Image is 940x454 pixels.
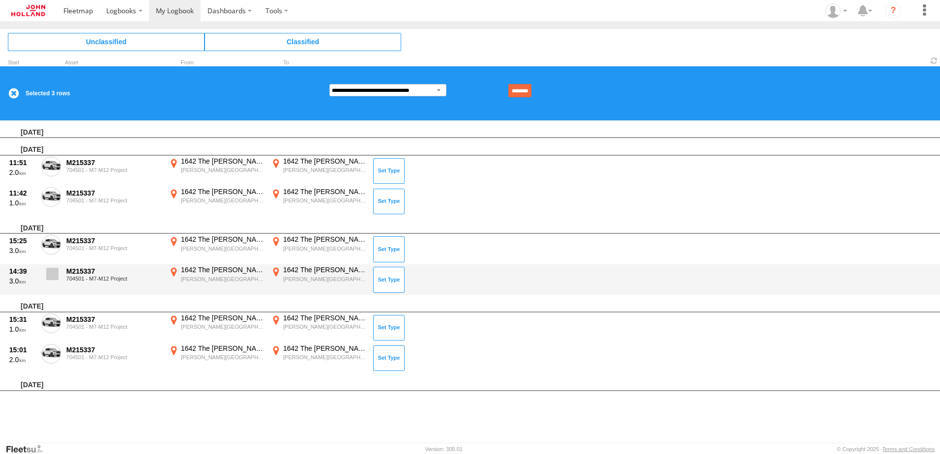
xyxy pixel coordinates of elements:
[66,158,162,167] div: M215337
[9,189,36,198] div: 11:42
[928,56,940,65] span: Refresh
[269,157,368,185] label: Click to View Event Location
[283,197,366,204] div: [PERSON_NAME][GEOGRAPHIC_DATA],[GEOGRAPHIC_DATA]
[822,3,851,18] div: Callum Conneely
[8,33,205,51] span: Click to view Unclassified Trips
[181,313,264,322] div: 1642 The [PERSON_NAME] Dr
[167,235,265,263] label: Click to View Event Location
[181,235,264,244] div: 1642 The [PERSON_NAME] Dr
[283,235,366,244] div: 1642 The [PERSON_NAME] Dr
[9,199,36,207] div: 1.0
[5,444,51,454] a: Visit our Website
[9,325,36,334] div: 1.0
[167,313,265,342] label: Click to View Event Location
[269,235,368,263] label: Click to View Event Location
[66,236,162,245] div: M215337
[269,344,368,372] label: Click to View Event Location
[66,354,162,360] div: 704501 - M7-M12 Project
[269,313,368,342] label: Click to View Event Location
[8,87,20,99] label: Clear Selection
[181,323,264,330] div: [PERSON_NAME][GEOGRAPHIC_DATA],[GEOGRAPHIC_DATA]
[283,157,366,166] div: 1642 The [PERSON_NAME] Dr
[373,236,405,262] button: Click to Set
[167,60,265,65] div: From
[66,198,162,203] div: 704501 - M7-M12 Project
[9,236,36,245] div: 15:25
[181,157,264,166] div: 1642 The [PERSON_NAME] Dr
[181,197,264,204] div: [PERSON_NAME][GEOGRAPHIC_DATA],[GEOGRAPHIC_DATA]
[9,158,36,167] div: 11:51
[9,355,36,364] div: 2.0
[882,446,935,452] a: Terms and Conditions
[269,187,368,216] label: Click to View Event Location
[66,167,162,173] div: 704501 - M7-M12 Project
[373,267,405,292] button: Click to Set
[283,245,366,252] div: [PERSON_NAME][GEOGRAPHIC_DATA],[GEOGRAPHIC_DATA]
[205,33,401,51] span: Click to view Classified Trips
[269,265,368,294] label: Click to View Event Location
[66,189,162,198] div: M215337
[373,189,405,214] button: Click to Set
[283,276,366,283] div: [PERSON_NAME][GEOGRAPHIC_DATA],[GEOGRAPHIC_DATA]
[66,245,162,251] div: 704501 - M7-M12 Project
[373,345,405,371] button: Click to Set
[181,167,264,173] div: [PERSON_NAME][GEOGRAPHIC_DATA],[GEOGRAPHIC_DATA]
[181,265,264,274] div: 1642 The [PERSON_NAME] Dr
[167,265,265,294] label: Click to View Event Location
[2,2,54,19] a: Return to Dashboard
[66,324,162,330] div: 704501 - M7-M12 Project
[66,276,162,282] div: 704501 - M7-M12 Project
[181,187,264,196] div: 1642 The [PERSON_NAME] Dr
[65,60,163,65] div: Asset
[283,344,366,353] div: 1642 The [PERSON_NAME] Dr
[9,277,36,285] div: 3.0
[181,344,264,353] div: 1642 The [PERSON_NAME] Dr
[283,265,366,274] div: 1642 The [PERSON_NAME] Dr
[167,344,265,372] label: Click to View Event Location
[283,187,366,196] div: 1642 The [PERSON_NAME] Dr
[66,345,162,354] div: M215337
[885,3,901,19] i: ?
[9,267,36,276] div: 14:39
[837,446,935,452] div: © Copyright 2025 -
[9,168,36,177] div: 2.0
[66,315,162,324] div: M215337
[283,323,366,330] div: [PERSON_NAME][GEOGRAPHIC_DATA],[GEOGRAPHIC_DATA]
[9,315,36,324] div: 15:31
[9,345,36,354] div: 15:01
[373,315,405,340] button: Click to Set
[181,354,264,361] div: [PERSON_NAME][GEOGRAPHIC_DATA],[GEOGRAPHIC_DATA]
[66,267,162,276] div: M215337
[167,157,265,185] label: Click to View Event Location
[269,60,368,65] div: To
[425,446,463,452] div: Version: 305.01
[9,246,36,255] div: 3.0
[167,187,265,216] label: Click to View Event Location
[8,60,37,65] div: Click to Sort
[11,5,45,16] img: jhg-logo.svg
[181,276,264,283] div: [PERSON_NAME][GEOGRAPHIC_DATA],[GEOGRAPHIC_DATA]
[373,158,405,184] button: Click to Set
[181,245,264,252] div: [PERSON_NAME][GEOGRAPHIC_DATA],[GEOGRAPHIC_DATA]
[283,313,366,322] div: 1642 The [PERSON_NAME] Dr
[283,167,366,173] div: [PERSON_NAME][GEOGRAPHIC_DATA],[GEOGRAPHIC_DATA]
[283,354,366,361] div: [PERSON_NAME][GEOGRAPHIC_DATA],[GEOGRAPHIC_DATA]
